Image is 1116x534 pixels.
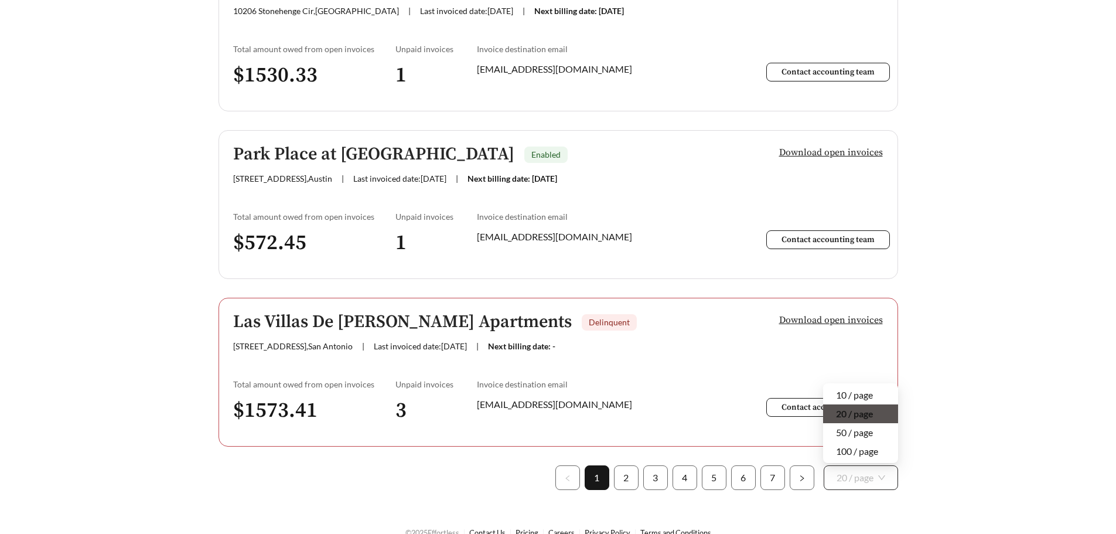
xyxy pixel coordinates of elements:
span: Next billing date: [DATE] [534,6,624,16]
div: Invoice destination email [477,212,721,222]
h3: $ 1530.33 [233,62,396,89]
button: Download open invoices [770,310,883,335]
h5: Las Villas De [PERSON_NAME] Apartments [233,312,572,332]
button: Download open invoices [770,142,883,167]
span: Last invoiced date: [DATE] [374,341,467,351]
li: 5 [702,465,726,490]
span: Next billing date: - [488,341,555,351]
div: [EMAIL_ADDRESS][DOMAIN_NAME] [477,230,721,244]
div: Invoice destination email [477,44,721,54]
span: | [476,341,479,351]
span: Download open invoices [779,145,883,159]
li: 7 [760,465,785,490]
li: 6 [731,465,756,490]
a: Las Villas De [PERSON_NAME] ApartmentsDelinquent[STREET_ADDRESS],San Antonio|Last invoiced date:[... [219,298,898,447]
span: | [408,6,411,16]
li: Next Page [790,465,814,490]
li: Previous Page [555,465,580,490]
button: Contact accounting team [766,398,890,417]
div: Unpaid invoices [395,44,477,54]
span: Download open invoices [779,313,883,327]
button: right [790,465,814,490]
li: 1 [585,465,609,490]
span: Next billing date: [DATE] [467,174,557,183]
span: | [362,341,364,351]
span: Last invoiced date: [DATE] [353,174,446,183]
button: Contact accounting team [766,230,890,249]
h3: $ 1573.41 [233,397,396,424]
span: 20 / page [837,466,885,489]
a: 7 [761,466,784,489]
button: Contact accounting team [766,63,890,81]
div: Unpaid invoices [395,379,477,389]
button: left [555,465,580,490]
a: 6 [732,466,755,489]
span: [STREET_ADDRESS] , San Antonio [233,341,353,351]
div: Total amount owed from open invoices [233,212,396,222]
div: Total amount owed from open invoices [233,379,396,389]
li: 3 [643,465,668,490]
li: 2 [614,465,639,490]
div: [EMAIL_ADDRESS][DOMAIN_NAME] [477,397,721,411]
a: 1 [585,466,609,489]
span: left [564,475,571,482]
h5: Park Place at [GEOGRAPHIC_DATA] [233,145,514,164]
span: Contact accounting team [781,67,875,77]
a: 3 [644,466,667,489]
span: Last invoiced date: [DATE] [420,6,513,16]
span: Contact accounting team [781,402,875,413]
a: Park Place at [GEOGRAPHIC_DATA]Enabled[STREET_ADDRESS],Austin|Last invoiced date:[DATE]|Next bill... [219,130,898,279]
a: 2 [615,466,638,489]
div: [EMAIL_ADDRESS][DOMAIN_NAME] [477,62,721,76]
span: | [523,6,525,16]
h3: 1 [395,230,477,256]
div: Invoice destination email [477,379,721,389]
h3: 3 [395,397,477,424]
span: right [798,475,806,482]
span: 10206 Stonehenge Cir , [GEOGRAPHIC_DATA] [233,6,399,16]
div: Total amount owed from open invoices [233,44,396,54]
h3: 1 [395,62,477,89]
span: Contact accounting team [781,234,875,245]
span: | [342,174,344,183]
span: Delinquent [589,317,630,327]
a: 5 [702,466,726,489]
span: [STREET_ADDRESS] , Austin [233,174,332,183]
span: | [456,174,458,183]
h3: $ 572.45 [233,230,396,256]
a: 4 [673,466,697,489]
li: 4 [673,465,697,490]
span: Enabled [531,149,561,159]
div: Page Size [824,465,898,490]
div: Unpaid invoices [395,212,477,222]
